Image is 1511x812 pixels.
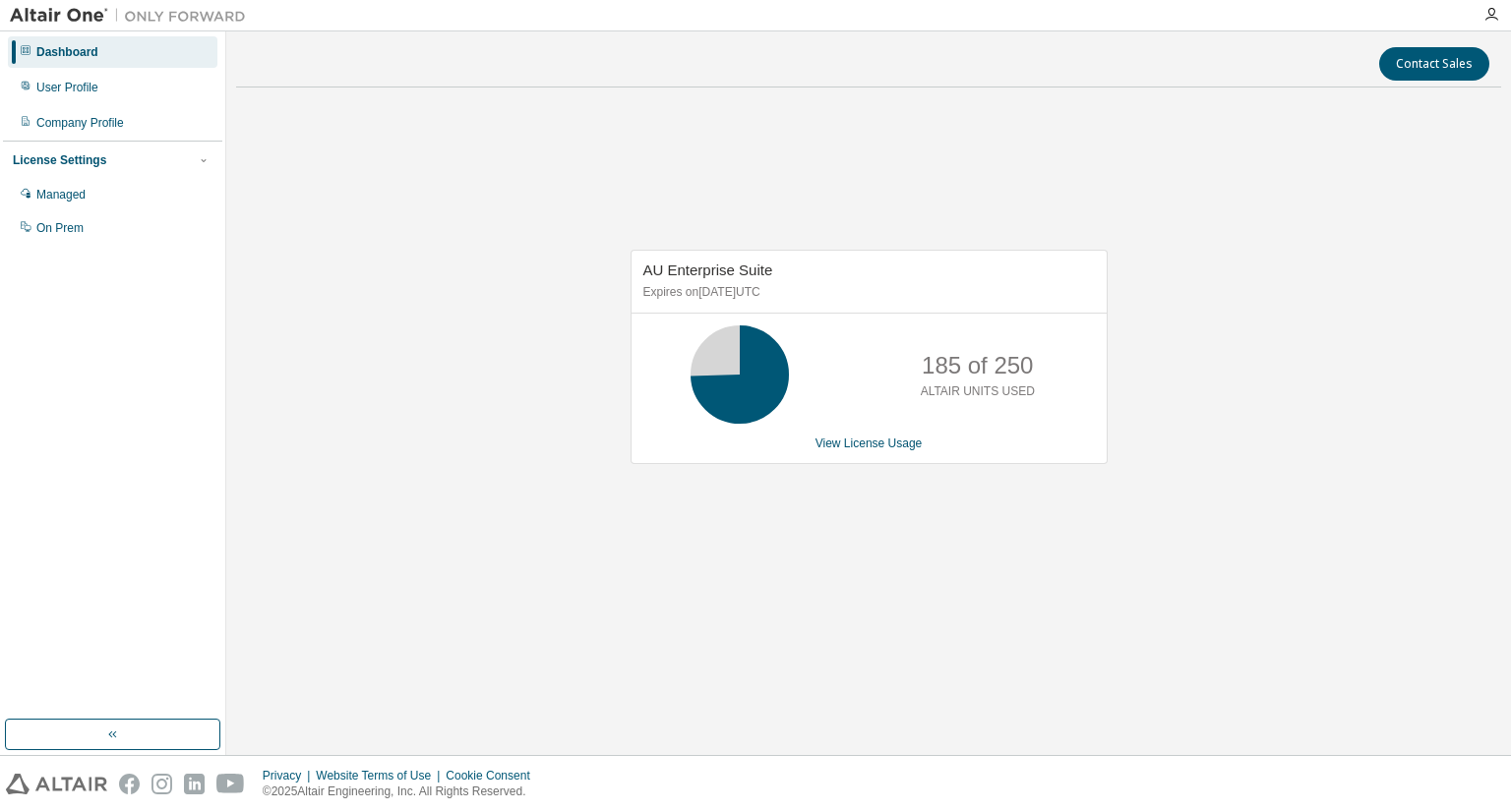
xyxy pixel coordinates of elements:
[36,44,98,60] div: Dashboard
[1379,47,1489,81] button: Contact Sales
[184,774,205,794] img: linkedin.svg
[10,6,256,26] img: Altair One
[316,768,446,783] div: Website Terms of Use
[36,187,86,203] div: Managed
[446,768,541,783] div: Cookie Consent
[922,349,1033,382] p: 185 of 250
[263,783,542,800] p: © 2025 Altair Engineering, Inc. All Rights Reserved.
[36,220,84,236] div: On Prem
[36,115,124,131] div: Company Profile
[119,774,140,794] img: facebook.svg
[13,152,106,168] div: License Settings
[643,261,773,278] span: AU Enterprise Suite
[151,774,172,794] img: instagram.svg
[216,774,245,794] img: youtube.svg
[816,436,923,450] a: View License Usage
[263,768,316,783] div: Privacy
[921,383,1035,400] p: ALTAIR UNITS USED
[6,774,107,794] img: altair_logo.svg
[36,80,98,95] div: User Profile
[643,284,1090,301] p: Expires on [DATE] UTC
